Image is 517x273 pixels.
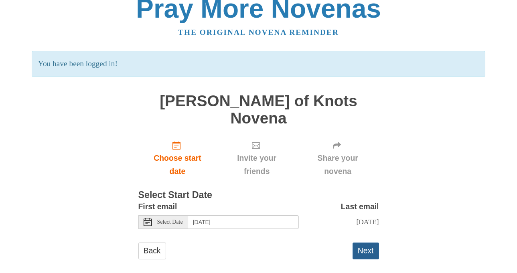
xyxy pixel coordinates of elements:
button: Next [353,243,379,259]
label: First email [138,200,177,213]
label: Last email [341,200,379,213]
span: Select Date [157,219,183,225]
span: [DATE] [356,218,379,226]
h3: Select Start Date [138,190,379,200]
span: Choose start date [146,152,209,178]
a: Choose start date [138,135,217,182]
div: Click "Next" to confirm your start date first. [217,135,296,182]
p: You have been logged in! [32,51,485,77]
h1: [PERSON_NAME] of Knots Novena [138,93,379,127]
span: Invite your friends [225,152,288,178]
a: The original novena reminder [178,28,339,36]
div: Click "Next" to confirm your start date first. [297,135,379,182]
span: Share your novena [305,152,371,178]
a: Back [138,243,166,259]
